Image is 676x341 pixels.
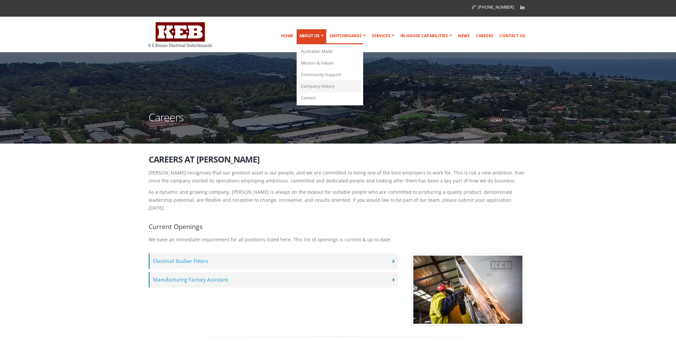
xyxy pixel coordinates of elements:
[327,29,368,43] a: Switchboards
[298,69,361,81] a: Community Support
[149,222,528,231] h4: Current Openings
[398,29,455,43] a: In-house Capabilities
[149,254,398,269] label: Electrical Busbar Fitters
[278,29,296,43] a: Home
[149,188,528,212] p: As a dynamic and growing company, [PERSON_NAME] is always on the lookout for suitable people who ...
[472,4,514,10] a: [PHONE_NUMBER]
[517,2,527,12] a: Linkedin
[369,29,397,43] a: Services
[149,112,184,131] h1: Careers
[149,272,398,287] label: Manufacturing Factory Assistant
[298,92,361,104] a: Careers
[455,29,473,43] a: News
[149,236,528,244] p: We have an immediate requirement for all positions listed here. This list of openings is current ...
[491,117,503,123] a: Home
[497,29,528,43] a: Contact Us
[504,116,526,124] li: Careers
[298,46,361,57] a: Australian Made
[297,29,326,44] a: About Us
[149,22,212,47] img: K E Brown Electrical Switchboards
[149,155,528,164] h2: Careers at [PERSON_NAME]
[298,81,361,92] a: Company History
[298,57,361,69] a: Mission & Values
[149,169,528,185] p: [PERSON_NAME] recognises that our greatest asset is our people, and we are committed to being one...
[473,29,496,43] a: Careers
